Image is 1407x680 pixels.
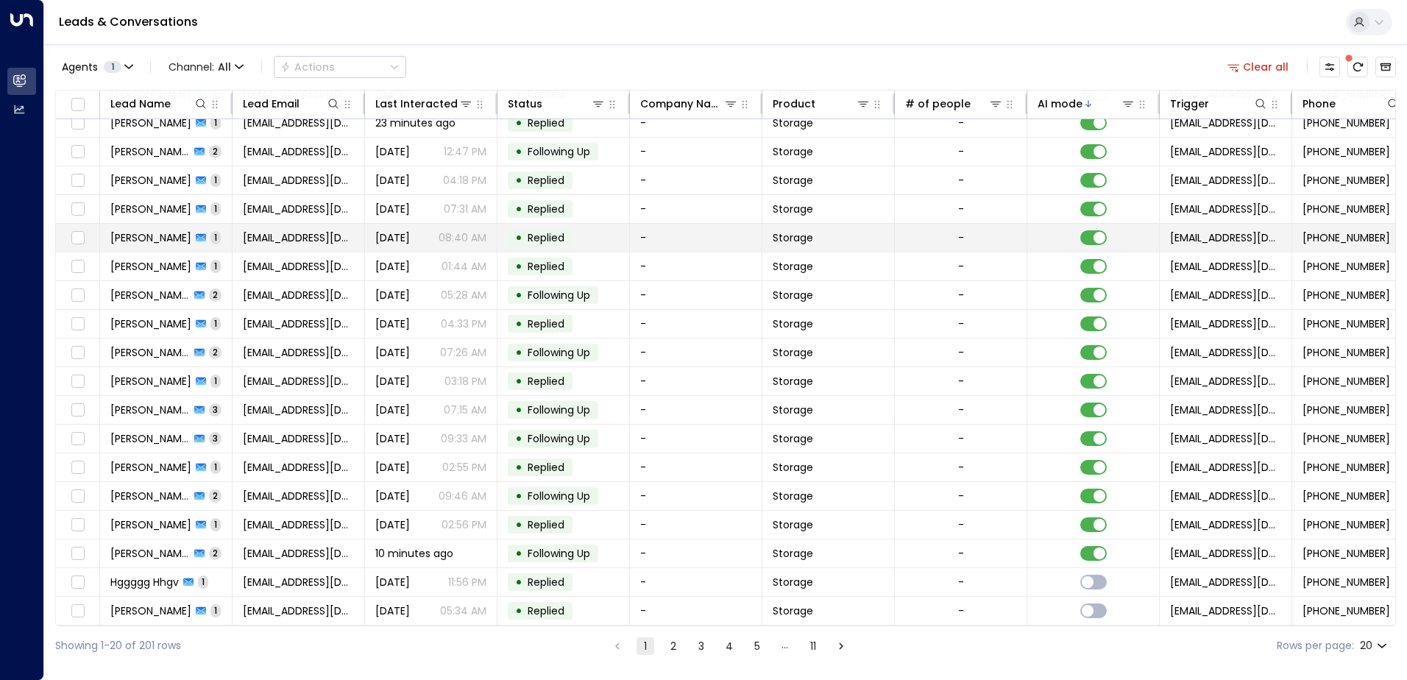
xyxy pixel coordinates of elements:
[958,345,964,360] div: -
[630,252,762,280] td: -
[1303,230,1390,245] span: +441212492337
[110,95,171,113] div: Lead Name
[515,110,522,135] div: •
[1303,144,1390,159] span: +447883899294
[630,138,762,166] td: -
[441,431,486,446] p: 09:33 AM
[608,637,851,655] nav: pagination navigation
[68,171,87,190] span: Toggle select row
[110,460,191,475] span: Marc Gauntlett
[630,482,762,510] td: -
[773,345,813,360] span: Storage
[773,173,813,188] span: Storage
[209,288,221,301] span: 2
[1038,95,1082,113] div: AI mode
[375,95,458,113] div: Last Interacted
[630,195,762,223] td: -
[1303,460,1390,475] span: +447565003936
[375,173,410,188] span: Aug 16, 2025
[243,95,341,113] div: Lead Email
[515,397,522,422] div: •
[1170,202,1281,216] span: leads@space-station.co.uk
[375,403,410,417] span: Aug 15, 2025
[773,460,813,475] span: Storage
[958,316,964,331] div: -
[1170,144,1281,159] span: leads@space-station.co.uk
[110,230,191,245] span: Andrea Samuels
[508,95,542,113] div: Status
[243,259,354,274] span: 00akhilkumar00@gmail.com
[515,254,522,279] div: •
[958,403,964,417] div: -
[1303,374,1390,389] span: +447914768299
[528,288,590,302] span: Following Up
[68,344,87,362] span: Toggle select row
[243,230,354,245] span: andreasamuels99@yahoo.co.uk
[630,539,762,567] td: -
[243,374,354,389] span: blucas54321@outlook.com
[773,259,813,274] span: Storage
[630,281,762,309] td: -
[375,345,410,360] span: Yesterday
[110,316,191,331] span: Wayne Munday
[1170,95,1209,113] div: Trigger
[640,95,723,113] div: Company Name
[515,196,522,222] div: •
[59,13,198,30] a: Leads & Conversations
[68,458,87,477] span: Toggle select row
[442,517,486,532] p: 02:56 PM
[375,546,453,561] span: 10 minutes ago
[958,173,964,188] div: -
[243,144,354,159] span: aishabutt731@live.nl
[1360,635,1390,656] div: 20
[528,489,590,503] span: Following Up
[958,460,964,475] div: -
[773,403,813,417] span: Storage
[958,202,964,216] div: -
[773,95,871,113] div: Product
[958,116,964,130] div: -
[773,316,813,331] span: Storage
[375,316,410,331] span: Aug 15, 2025
[515,484,522,509] div: •
[958,288,964,302] div: -
[444,374,486,389] p: 03:18 PM
[68,286,87,305] span: Toggle select row
[1303,316,1390,331] span: +447851712571
[630,224,762,252] td: -
[375,259,410,274] span: Aug 15, 2025
[630,310,762,338] td: -
[68,573,87,592] span: Toggle select row
[110,202,191,216] span: Keziah Darbah
[773,431,813,446] span: Storage
[773,116,813,130] span: Storage
[958,489,964,503] div: -
[1170,403,1281,417] span: leads@space-station.co.uk
[68,114,87,132] span: Toggle select row
[55,638,181,654] div: Showing 1-20 of 201 rows
[1170,345,1281,360] span: leads@space-station.co.uk
[1170,517,1281,532] span: leads@space-station.co.uk
[630,453,762,481] td: -
[515,598,522,623] div: •
[68,315,87,333] span: Toggle select row
[375,575,410,589] span: Aug 11, 2025
[1170,288,1281,302] span: leads@space-station.co.uk
[528,116,564,130] span: Replied
[110,431,190,446] span: Ben Ben
[515,369,522,394] div: •
[630,568,762,596] td: -
[515,139,522,164] div: •
[442,460,486,475] p: 02:55 PM
[209,547,221,559] span: 2
[444,403,486,417] p: 07:15 AM
[515,426,522,451] div: •
[958,546,964,561] div: -
[528,230,564,245] span: Replied
[209,346,221,358] span: 2
[375,374,410,389] span: Yesterday
[773,374,813,389] span: Storage
[68,430,87,448] span: Toggle select row
[515,225,522,250] div: •
[110,173,191,188] span: Muhammad Tahir Ali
